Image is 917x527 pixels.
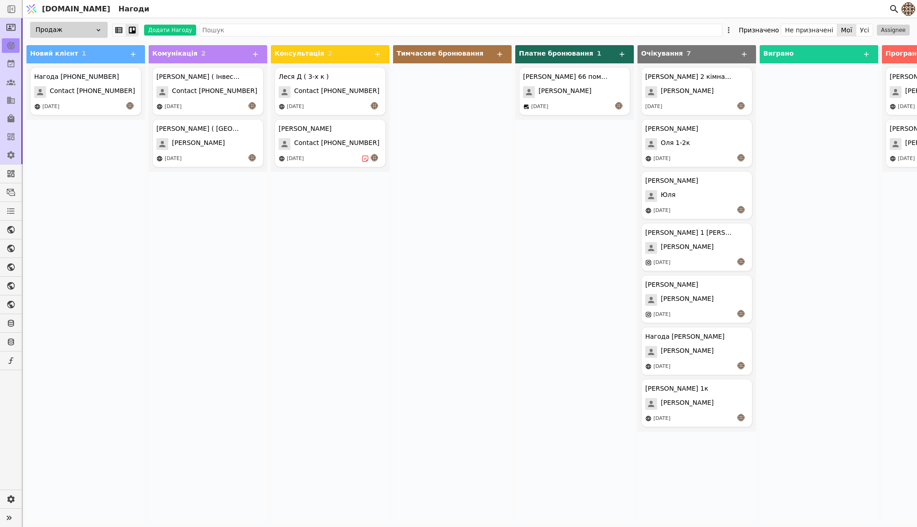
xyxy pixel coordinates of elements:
span: [PERSON_NAME] [661,294,714,306]
div: [DATE] [165,155,181,163]
span: [PERSON_NAME] [661,242,714,254]
div: [DATE] [653,259,670,267]
img: online-store.svg [645,207,652,214]
img: online-store.svg [279,103,285,110]
img: online-store.svg [279,155,285,162]
div: [PERSON_NAME] 2 кімнатна і одно [645,72,732,82]
span: [PERSON_NAME] [661,398,714,410]
img: online-store.svg [156,155,163,162]
img: an [126,102,134,109]
img: an [737,310,745,317]
div: Нагода [PERSON_NAME] [645,332,725,341]
span: 1 [82,50,86,57]
span: Contact [PHONE_NUMBER] [50,86,135,98]
img: an [249,102,256,109]
div: [DATE] [898,103,915,111]
div: [DATE] [898,155,915,163]
h2: Нагоди [115,4,150,15]
span: Комунікація [152,50,197,57]
div: [DATE] [653,155,670,163]
span: Оля 1-2к [661,138,690,150]
span: [PERSON_NAME] [539,86,591,98]
span: Contact [PHONE_NUMBER] [172,86,257,98]
img: an [371,154,378,161]
div: [DATE] [645,103,662,111]
div: Леся Д ( 3-х к ) [279,72,329,82]
button: Мої [837,24,856,36]
img: instagram.svg [645,311,652,318]
span: Виграно [763,50,794,57]
div: [PERSON_NAME] 66 помешкання [PERSON_NAME] [523,72,610,82]
a: Додати Нагоду [139,25,196,36]
img: an [737,154,745,161]
div: Нагода [PERSON_NAME][PERSON_NAME][DATE]an [641,327,752,375]
div: [DATE] [287,103,304,111]
button: Не призначені [781,24,837,36]
img: brick-mortar-store.svg [523,103,529,110]
div: [PERSON_NAME] ( [GEOGRAPHIC_DATA] )[PERSON_NAME][DATE]an [152,119,264,167]
div: [PERSON_NAME] [279,124,332,134]
div: [PERSON_NAME] 66 помешкання [PERSON_NAME][PERSON_NAME][DATE]an [519,67,630,115]
img: Logo [25,0,38,18]
img: online-store.svg [645,415,652,422]
img: an [737,414,745,421]
img: online-store.svg [890,103,896,110]
div: [PERSON_NAME] ( Інвестиція ) [156,72,243,82]
a: [DOMAIN_NAME] [23,0,115,18]
span: Contact [PHONE_NUMBER] [294,138,379,150]
img: instagram.svg [645,259,652,266]
div: [PERSON_NAME] 1к [645,384,708,393]
div: [PERSON_NAME]Contact [PHONE_NUMBER][DATE]an [275,119,386,167]
span: 1 [597,50,601,57]
div: Продаж [30,22,108,38]
div: [PERSON_NAME] 1 [PERSON_NAME] [645,228,732,238]
img: online-store.svg [156,103,163,110]
img: an [371,102,378,109]
img: an [737,362,745,369]
span: Contact [PHONE_NUMBER] [294,86,379,98]
span: [PERSON_NAME] [172,138,225,150]
span: Новий клієнт [30,50,78,57]
div: [DATE] [653,207,670,215]
button: Усі [856,24,873,36]
span: [DOMAIN_NAME] [42,4,110,15]
button: Assignee [877,25,910,36]
div: [PERSON_NAME]Юля[DATE]an [641,171,752,219]
div: [DATE] [653,311,670,319]
button: Додати Нагоду [144,25,196,36]
div: Призначено [739,24,779,36]
div: [DATE] [165,103,181,111]
div: [PERSON_NAME] [645,124,698,134]
span: 2 [328,50,332,57]
div: [DATE] [287,155,304,163]
div: [DATE] [653,363,670,371]
img: online-store.svg [645,155,652,162]
div: [PERSON_NAME] ( Інвестиція )Contact [PHONE_NUMBER][DATE]an [152,67,264,115]
span: Тимчасове бронювання [397,50,483,57]
img: online-store.svg [645,363,652,370]
div: [PERSON_NAME] 2 кімнатна і одно[PERSON_NAME][DATE]an [641,67,752,115]
div: [DATE] [42,103,59,111]
span: [PERSON_NAME] [661,346,714,358]
img: online-store.svg [890,155,896,162]
div: [DATE] [531,103,548,111]
div: [PERSON_NAME] [645,176,698,186]
span: 7 [687,50,691,57]
img: 4183bec8f641d0a1985368f79f6ed469 [901,2,915,16]
div: [DATE] [653,415,670,423]
div: [PERSON_NAME] 1 [PERSON_NAME][PERSON_NAME][DATE]an [641,223,752,271]
img: an [249,154,256,161]
div: [PERSON_NAME] [645,280,698,289]
span: [PERSON_NAME] [661,86,714,98]
img: an [737,102,745,109]
span: Консультація [275,50,324,57]
input: Пошук [200,24,722,36]
div: [PERSON_NAME] ( [GEOGRAPHIC_DATA] ) [156,124,243,134]
img: an [737,206,745,213]
img: online-store.svg [34,103,41,110]
span: 2 [201,50,206,57]
div: Нагода [PHONE_NUMBER]Contact [PHONE_NUMBER][DATE]an [30,67,141,115]
span: Очікування [641,50,683,57]
span: Юля [661,190,675,202]
div: [PERSON_NAME][PERSON_NAME][DATE]an [641,275,752,323]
